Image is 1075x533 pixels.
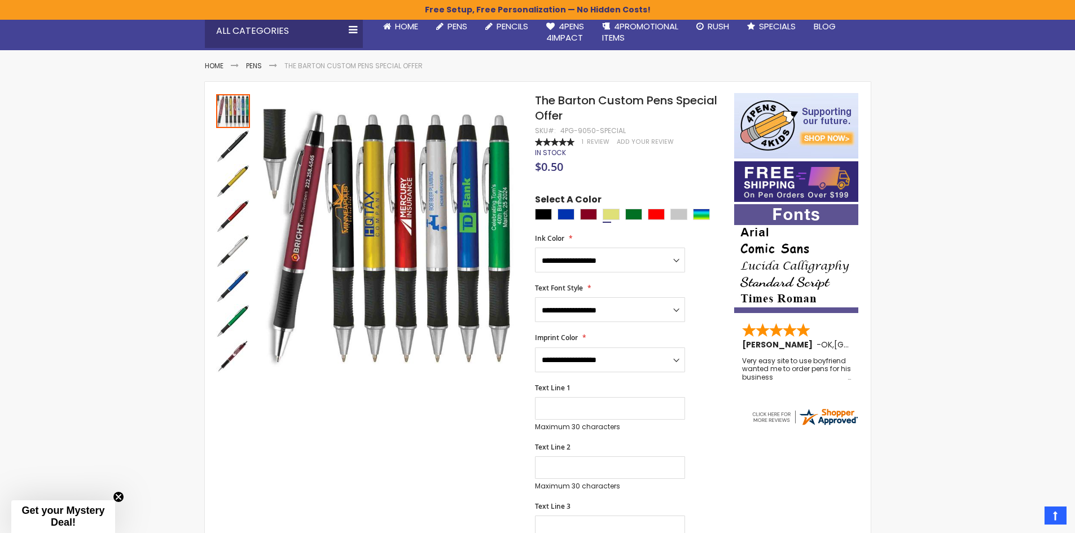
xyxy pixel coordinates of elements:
[535,148,566,157] div: Availability
[535,209,552,220] div: Black
[535,482,685,491] p: Maximum 30 characters
[821,339,832,350] span: OK
[738,14,805,39] a: Specials
[216,304,250,338] img: The Barton Custom Pens Special Offer
[216,93,251,128] div: The Barton Custom Pens Special Offer
[535,126,556,135] strong: SKU
[817,339,917,350] span: - ,
[687,14,738,39] a: Rush
[216,199,250,233] img: The Barton Custom Pens Special Offer
[742,357,852,381] div: Very easy site to use boyfriend wanted me to order pens for his business
[535,283,583,293] span: Text Font Style
[558,209,574,220] div: Blue
[262,109,520,367] img: The Barton Custom Pens Special Offer
[216,233,251,268] div: The Barton Custom Pens Special Offer
[447,20,467,32] span: Pens
[546,20,584,43] span: 4Pens 4impact
[216,268,251,303] div: The Barton Custom Pens Special Offer
[535,333,578,342] span: Imprint Color
[814,20,836,32] span: Blog
[216,128,251,163] div: The Barton Custom Pens Special Offer
[497,20,528,32] span: Pencils
[734,204,858,313] img: font-personalization-examples
[582,138,583,146] span: 1
[742,339,817,350] span: [PERSON_NAME]
[560,126,626,135] div: 4PG-9050-SPECIAL
[216,164,250,198] img: The Barton Custom Pens Special Offer
[708,20,729,32] span: Rush
[535,442,571,452] span: Text Line 2
[535,138,574,146] div: 100%
[670,209,687,220] div: Silver
[1045,506,1067,525] a: Top
[216,303,251,338] div: The Barton Custom Pens Special Offer
[617,138,674,146] a: Add Your Review
[476,14,537,39] a: Pencils
[395,20,418,32] span: Home
[216,234,250,268] img: The Barton Custom Pens Special Offer
[535,501,571,511] span: Text Line 3
[205,14,363,48] div: All Categories
[246,61,262,71] a: Pens
[537,14,593,51] a: 4Pens4impact
[374,14,427,39] a: Home
[587,138,609,146] span: Review
[751,407,859,427] img: 4pens.com widget logo
[535,193,602,209] span: Select A Color
[535,383,571,393] span: Text Line 1
[593,14,687,51] a: 4PROMOTIONALITEMS
[535,148,566,157] span: In stock
[11,500,115,533] div: Get your Mystery Deal!Close teaser
[751,420,859,429] a: 4pens.com certificate URL
[759,20,796,32] span: Specials
[216,269,250,303] img: The Barton Custom Pens Special Offer
[284,61,423,71] li: The Barton Custom Pens Special Offer
[216,338,250,373] div: The Barton Custom Pens Special Offer
[648,209,665,220] div: Red
[805,14,845,39] a: Blog
[535,92,717,124] span: The Barton Custom Pens Special Offer
[427,14,476,39] a: Pens
[834,339,917,350] span: [GEOGRAPHIC_DATA]
[535,422,685,431] p: Maximum 30 characters
[21,505,104,528] span: Get your Mystery Deal!
[216,163,251,198] div: The Barton Custom Pens Special Offer
[734,93,858,158] img: 4pens 4 kids
[602,20,678,43] span: 4PROMOTIONAL ITEMS
[734,161,858,202] img: Free shipping on orders over $199
[535,234,564,243] span: Ink Color
[205,61,223,71] a: Home
[580,209,597,220] div: Burgundy
[535,159,563,174] span: $0.50
[113,491,124,503] button: Close teaser
[216,339,250,373] img: The Barton Custom Pens Special Offer
[693,209,710,220] div: Assorted
[582,138,611,146] a: 1 Review
[216,198,251,233] div: The Barton Custom Pens Special Offer
[603,209,620,220] div: Gold
[216,129,250,163] img: The Barton Custom Pens Special Offer
[625,209,642,220] div: Green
